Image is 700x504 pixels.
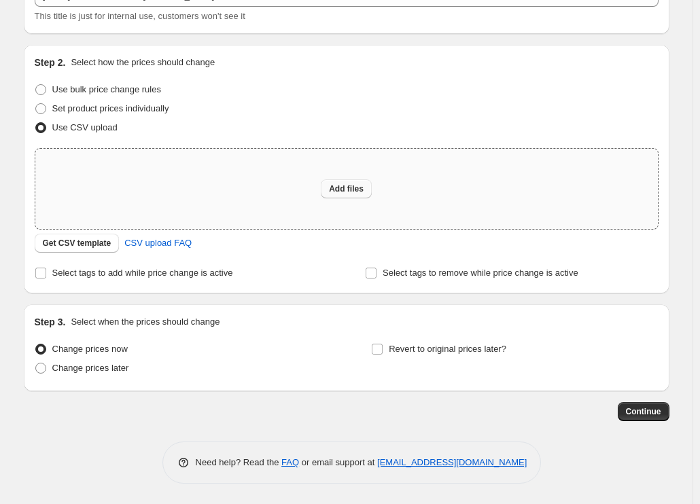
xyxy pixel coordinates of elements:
[116,232,200,254] a: CSV upload FAQ
[124,236,192,250] span: CSV upload FAQ
[35,11,245,21] span: This title is just for internal use, customers won't see it
[626,406,661,417] span: Continue
[52,344,128,354] span: Change prices now
[321,179,372,198] button: Add files
[377,457,527,467] a: [EMAIL_ADDRESS][DOMAIN_NAME]
[389,344,506,354] span: Revert to original prices later?
[52,122,118,132] span: Use CSV upload
[52,363,129,373] span: Change prices later
[52,268,233,278] span: Select tags to add while price change is active
[618,402,669,421] button: Continue
[35,315,66,329] h2: Step 3.
[329,183,364,194] span: Add files
[43,238,111,249] span: Get CSV template
[383,268,578,278] span: Select tags to remove while price change is active
[71,56,215,69] p: Select how the prices should change
[52,103,169,113] span: Set product prices individually
[281,457,299,467] a: FAQ
[35,56,66,69] h2: Step 2.
[71,315,220,329] p: Select when the prices should change
[196,457,282,467] span: Need help? Read the
[52,84,161,94] span: Use bulk price change rules
[299,457,377,467] span: or email support at
[35,234,120,253] button: Get CSV template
